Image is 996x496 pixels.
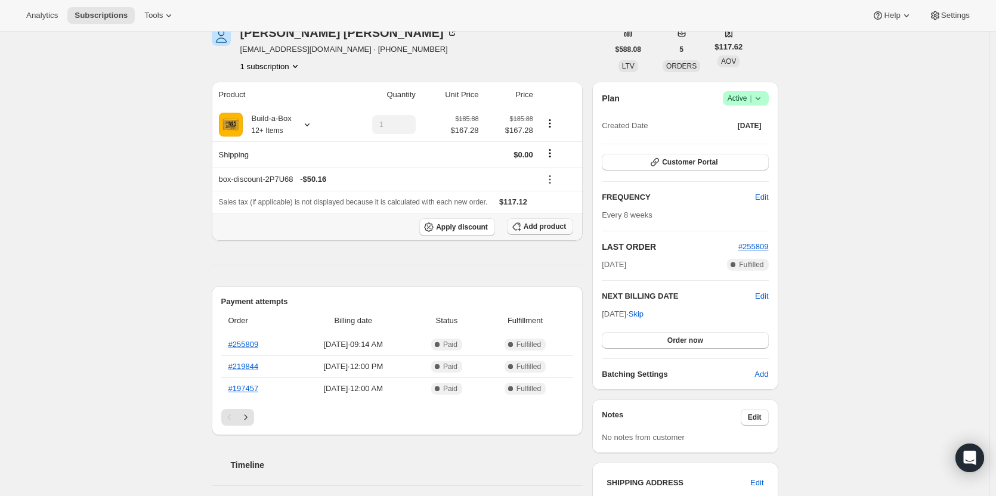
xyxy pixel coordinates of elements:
span: [DATE] · 12:00 AM [298,383,410,395]
th: Product [212,82,341,108]
span: [DATE] · [602,309,644,318]
button: Customer Portal [602,154,768,170]
button: Add product [507,218,573,235]
span: $167.28 [451,125,479,137]
th: Unit Price [419,82,482,108]
span: ORDERS [666,62,697,70]
span: | [750,94,751,103]
span: Status [416,315,477,327]
span: Every 8 weeks [602,210,652,219]
span: Edit [748,413,762,422]
button: $588.08 [608,41,648,58]
span: Edit [750,477,763,489]
a: #255809 [228,340,259,349]
span: Apply discount [436,222,488,232]
span: $117.12 [499,197,527,206]
button: Product actions [240,60,301,72]
span: Fulfilled [516,340,541,349]
button: Tools [137,7,182,24]
span: LTV [622,62,635,70]
button: 5 [672,41,691,58]
h3: SHIPPING ADDRESS [607,477,750,489]
span: [DATE] · 09:14 AM [298,339,410,351]
span: Billing date [298,315,410,327]
h2: Plan [602,92,620,104]
span: Created Date [602,120,648,132]
span: $0.00 [514,150,533,159]
span: Analytics [26,11,58,20]
span: Fulfilled [516,362,541,371]
button: Next [237,409,254,426]
span: Tools [144,11,163,20]
span: Paid [443,362,457,371]
button: Help [865,7,919,24]
button: Add [747,365,775,384]
button: Skip [621,305,651,324]
span: Order now [667,336,703,345]
button: Order now [602,332,768,349]
span: Fulfillment [484,315,566,327]
span: Paid [443,340,457,349]
button: Subscriptions [67,7,135,24]
button: Settings [922,7,977,24]
span: Settings [941,11,970,20]
button: Shipping actions [540,147,559,160]
img: product img [219,113,243,137]
th: Price [482,82,537,108]
button: Analytics [19,7,65,24]
span: Add [754,368,768,380]
span: - $50.16 [300,173,326,185]
th: Shipping [212,141,341,168]
div: Build-a-Box [243,113,292,137]
button: [DATE] [731,117,769,134]
h2: LAST ORDER [602,241,738,253]
h2: Timeline [231,459,583,471]
a: #255809 [738,242,769,251]
button: Apply discount [419,218,495,236]
th: Order [221,308,294,334]
span: [DATE] [602,259,626,271]
span: Subscriptions [75,11,128,20]
small: 12+ Items [252,126,283,135]
span: Customer Portal [662,157,717,167]
span: Active [728,92,764,104]
h2: NEXT BILLING DATE [602,290,755,302]
span: Sales tax (if applicable) is not displayed because it is calculated with each new order. [219,198,488,206]
h6: Batching Settings [602,368,754,380]
span: 5 [679,45,683,54]
span: $588.08 [615,45,641,54]
span: Fulfilled [739,260,763,269]
div: [PERSON_NAME] [PERSON_NAME] [240,27,458,39]
span: Sally Alander [212,27,231,46]
span: [EMAIL_ADDRESS][DOMAIN_NAME] · [PHONE_NUMBER] [240,44,458,55]
span: Edit [755,290,768,302]
h2: FREQUENCY [602,191,755,203]
h3: Notes [602,409,741,426]
h2: Payment attempts [221,296,574,308]
span: Add product [524,222,566,231]
span: $167.28 [486,125,533,137]
span: Skip [629,308,644,320]
small: $185.88 [510,115,533,122]
span: [DATE] [738,121,762,131]
button: Product actions [540,117,559,130]
button: #255809 [738,241,769,253]
span: Fulfilled [516,384,541,393]
nav: Pagination [221,409,574,426]
span: $117.62 [714,41,743,53]
span: [DATE] · 12:00 PM [298,361,410,373]
div: box-discount-2P7U68 [219,173,533,185]
span: No notes from customer [602,433,685,442]
span: AOV [721,57,736,66]
th: Quantity [341,82,419,108]
button: Edit [748,188,775,207]
span: Help [884,11,900,20]
div: Open Intercom Messenger [955,444,984,472]
a: #197457 [228,384,259,393]
span: Edit [755,191,768,203]
button: Edit [743,473,771,492]
a: #219844 [228,362,259,371]
span: Paid [443,384,457,393]
button: Edit [741,409,769,426]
